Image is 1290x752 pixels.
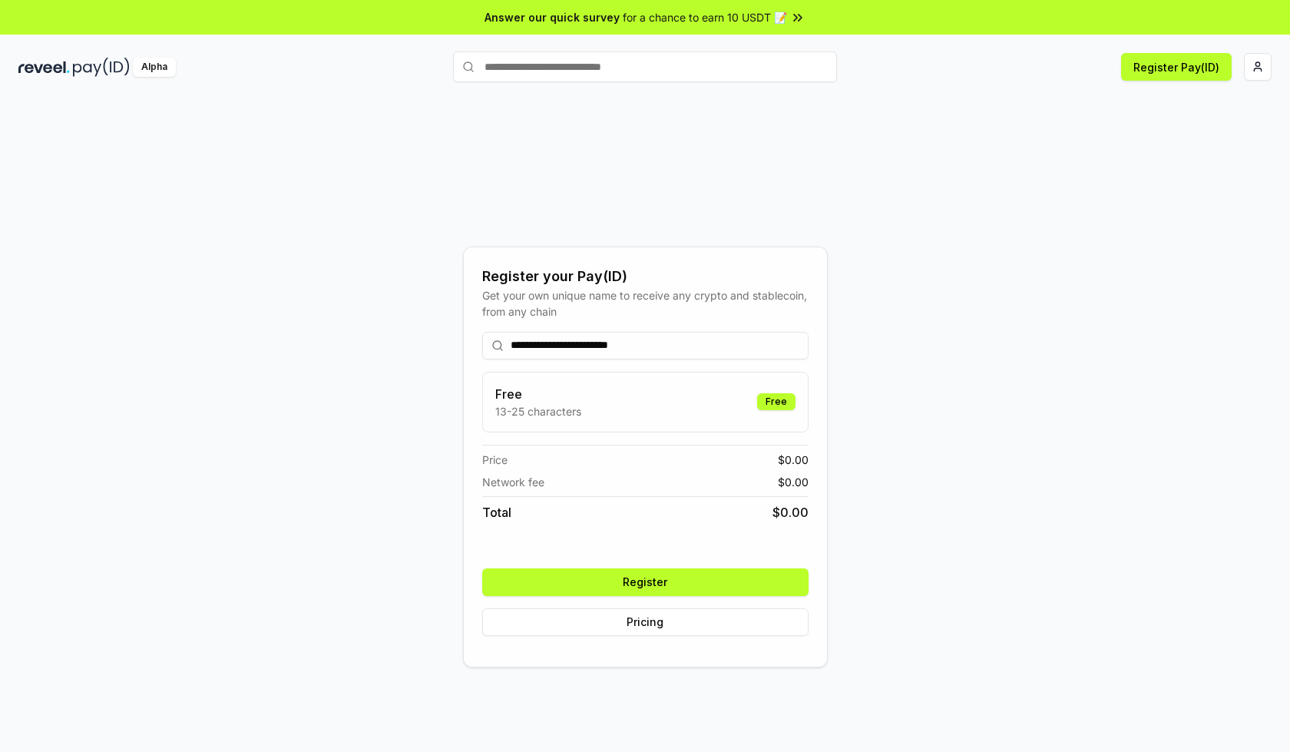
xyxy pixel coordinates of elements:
span: $ 0.00 [778,474,809,490]
button: Register [482,568,809,596]
button: Register Pay(ID) [1121,53,1232,81]
p: 13-25 characters [495,403,581,419]
button: Pricing [482,608,809,636]
img: pay_id [73,58,130,77]
span: Answer our quick survey [485,9,620,25]
span: $ 0.00 [772,503,809,522]
span: $ 0.00 [778,452,809,468]
img: reveel_dark [18,58,70,77]
div: Free [757,393,795,410]
span: for a chance to earn 10 USDT 📝 [623,9,787,25]
div: Alpha [133,58,176,77]
span: Total [482,503,511,522]
span: Network fee [482,474,544,490]
h3: Free [495,385,581,403]
div: Register your Pay(ID) [482,266,809,287]
div: Get your own unique name to receive any crypto and stablecoin, from any chain [482,287,809,320]
span: Price [482,452,508,468]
